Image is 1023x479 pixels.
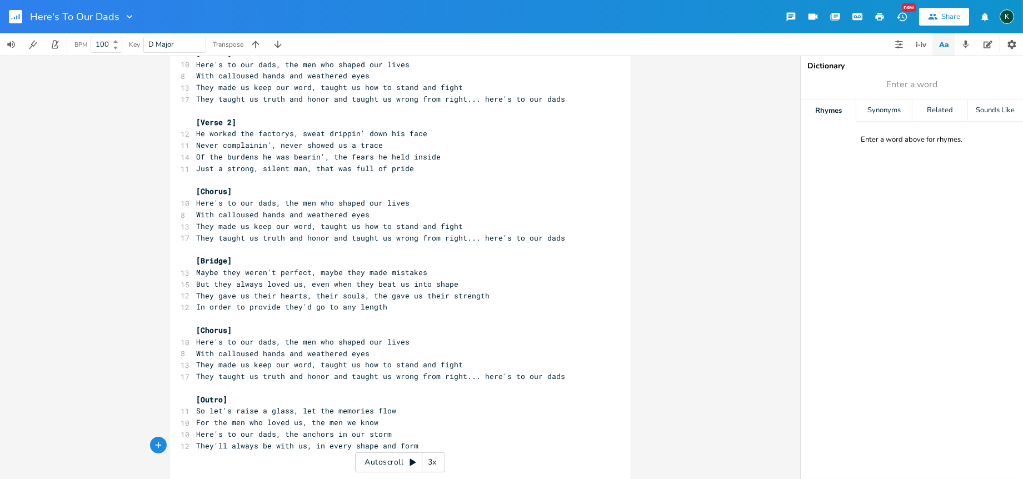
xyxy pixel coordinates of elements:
span: They taught us truth and honor and taught us wrong from right... here's to our dads [196,371,565,381]
span: [Chorus] [196,186,232,196]
span: Here's to our dads, the men who shaped our lives [196,198,410,208]
span: Here's to our dads, the men who shaped our lives [196,337,410,347]
span: They taught us truth and honor and taught us wrong from right... here's to our dads [196,94,565,104]
div: BPM [74,42,87,48]
button: K [1000,4,1014,29]
span: They made us keep our word, taught us how to stand and fight [196,221,463,231]
div: Transpose [213,41,243,48]
div: Autoscroll [355,452,445,472]
span: They made us keep our word, taught us how to stand and fight [196,82,463,92]
span: Here's to our dads, the men who shaped our lives [196,59,410,69]
div: Koval [1000,9,1014,24]
span: With calloused hands and weathered eyes [196,209,370,219]
span: D Major [148,39,174,49]
span: Enter a word [886,78,937,91]
div: 3x [422,452,442,472]
span: Of the burdens he was bearin', the fears he held inside [196,152,441,162]
span: Maybe they weren't perfect, maybe they made mistakes [196,267,427,277]
div: Key [129,41,140,48]
div: Synonyms [856,99,911,122]
span: They made us keep our word, taught us how to stand and fight [196,360,463,370]
div: Related [912,99,967,122]
div: Dictionary [807,62,1016,70]
div: Enter a word above for rhymes. [861,135,963,144]
span: [Bridge] [196,256,232,266]
span: With calloused hands and weathered eyes [196,71,370,81]
div: Sounds Like [968,99,1023,122]
span: They taught us truth and honor and taught us wrong from right... here's to our dads [196,233,565,243]
div: Share [941,12,960,22]
div: New [902,3,916,12]
span: In order to provide they'd go to any length [196,302,387,312]
span: He worked the factorys, sweat drippin' down his face [196,128,427,138]
div: Rhymes [801,99,856,122]
span: They gave us their hearts, their souls, the gave us their strength [196,291,490,301]
span: [Chorus] [196,48,232,58]
span: [Verse 2] [196,117,236,127]
span: So let's raise a glass, let the memories flow [196,406,396,416]
span: [Chorus] [196,325,232,335]
span: [Outro] [196,395,227,405]
button: Share [919,8,969,26]
span: Here's To Our Dads [30,12,119,22]
span: Here's to our dads, the anchors in our storm [196,429,392,439]
span: With calloused hands and weathered eyes [196,348,370,358]
span: For the men who loved us, the men we know [196,417,378,427]
span: But they always loved us, even when they beat us into shape [196,279,458,289]
span: Just a strong, silent man, that was full of pride [196,163,414,173]
span: They'll always be with us, in every shape and form [196,441,418,451]
span: Never complainin', never showed us a trace [196,140,383,150]
button: New [891,7,913,27]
